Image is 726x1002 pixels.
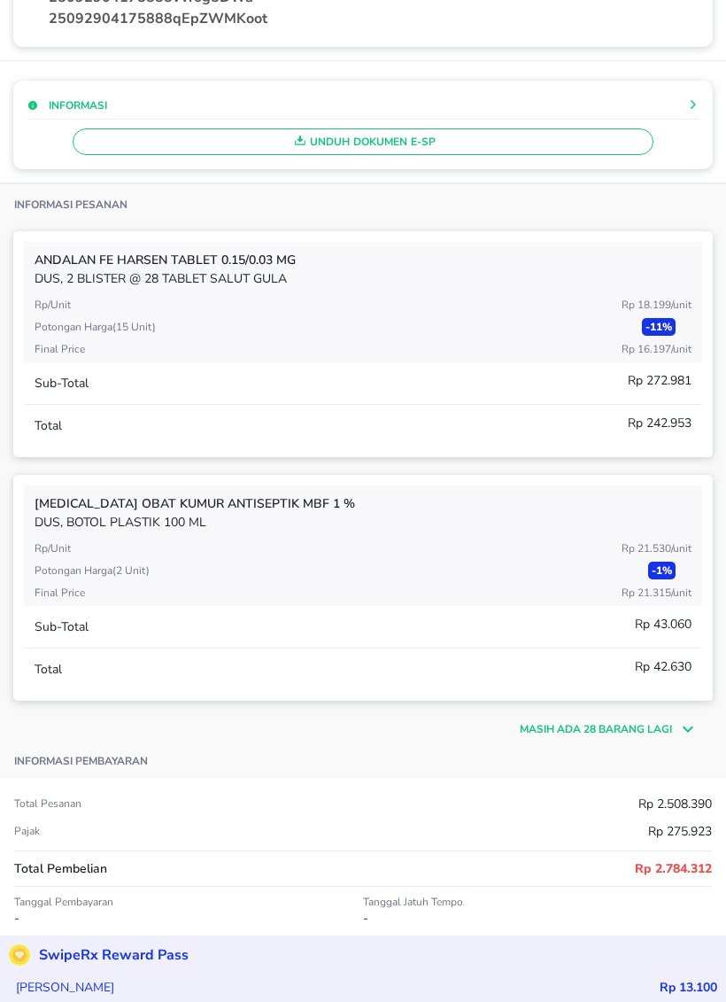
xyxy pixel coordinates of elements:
p: Total pesanan [14,796,81,811]
p: Final Price [35,585,85,601]
p: Rp 18.199 [622,297,691,313]
p: Rp/Unit [35,540,71,556]
p: Total [35,660,62,679]
p: Rp 21.315 [622,585,691,601]
span: Unduh Dokumen e-SP [81,130,645,153]
p: Sub-Total [35,374,89,392]
p: Informasi [49,97,107,113]
p: Informasi Pesanan [14,198,127,212]
p: Final Price [35,341,85,357]
p: Rp 275.923 [648,822,712,841]
p: 25092904175888qEpZWMKoot [49,8,695,29]
p: Rp/Unit [35,297,71,313]
p: Total Pembelian [14,859,107,878]
span: / Unit [671,586,691,600]
span: / Unit [671,342,691,356]
p: Rp 272.981 [628,371,691,390]
p: Sub-Total [35,618,89,636]
p: Potongan harga ( 2 Unit ) [35,563,150,579]
p: Informasi pembayaran [14,754,148,768]
button: Unduh Dokumen e-SP [73,128,653,155]
p: DUS, BOTOL PLASTIK 100 ML [35,513,691,532]
p: SwipeRx Reward Pass [30,944,189,966]
p: ANDALAN FE Harsen TABLET 0.15/0.03 MG [35,251,691,269]
p: [MEDICAL_DATA] OBAT KUMUR ANTISEPTIK Mbf 1 % [35,494,691,513]
p: Tanggal Jatuh Tempo [363,895,712,909]
p: [PERSON_NAME] [9,978,114,997]
p: Rp 2.784.312 [635,859,712,878]
p: Total [35,416,62,435]
p: Tanggal Pembayaran [14,895,363,909]
p: Rp 242.953 [628,414,691,432]
button: Informasi [27,97,107,113]
p: - [14,909,363,928]
p: Potongan harga ( 15 Unit ) [35,319,156,335]
p: DUS, 2 BLISTER @ 28 TABLET SALUT GULA [35,269,691,288]
p: Rp 43.060 [635,615,691,633]
p: Rp 42.630 [635,657,691,676]
p: - 11 % [642,318,676,336]
p: - [363,909,712,928]
p: Rp 2.508.390 [638,795,712,813]
p: Rp 21.530 [622,540,691,556]
p: Masih ada 28 barang lagi [520,721,672,737]
p: - 1 % [648,562,676,579]
span: / Unit [671,298,691,312]
p: Rp 13.100 [660,978,717,997]
span: / Unit [671,541,691,555]
p: Rp 16.197 [622,341,691,357]
p: Pajak [14,824,40,838]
